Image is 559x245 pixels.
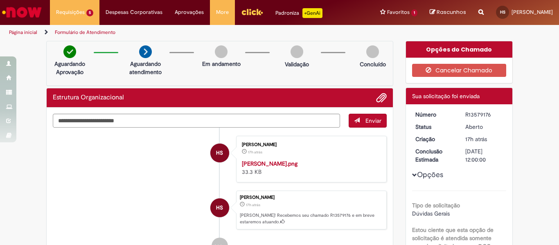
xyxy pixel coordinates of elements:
[365,117,381,124] span: Enviar
[376,92,387,103] button: Adicionar anexos
[242,160,298,167] a: [PERSON_NAME].png
[53,114,340,128] textarea: Digite sua mensagem aqui...
[387,8,410,16] span: Favoritos
[409,123,460,131] dt: Status
[409,135,460,143] dt: Criação
[240,212,382,225] p: [PERSON_NAME]! Recebemos seu chamado R13579176 e em breve estaremos atuando.
[86,9,93,16] span: 5
[210,144,229,162] div: Hallana Costa De Souza
[465,135,503,143] div: 29/09/2025 22:41:48
[349,114,387,128] button: Enviar
[366,45,379,58] img: img-circle-grey.png
[275,8,322,18] div: Padroniza
[430,9,466,16] a: Rascunhos
[240,195,382,200] div: [PERSON_NAME]
[242,160,378,176] div: 33.3 KB
[412,64,507,77] button: Cancelar Chamado
[210,198,229,217] div: Hallana Costa De Souza
[106,8,162,16] span: Despesas Corporativas
[175,8,204,16] span: Aprovações
[302,8,322,18] p: +GenAi
[53,191,387,230] li: Hallana Costa De Souza
[216,198,223,218] span: HS
[216,143,223,163] span: HS
[465,110,503,119] div: R13579176
[409,147,460,164] dt: Conclusão Estimada
[246,202,260,207] time: 29/09/2025 22:41:48
[63,45,76,58] img: check-circle-green.png
[465,123,503,131] div: Aberto
[465,135,487,143] time: 29/09/2025 22:41:48
[55,29,115,36] a: Formulário de Atendimento
[126,60,165,76] p: Aguardando atendimento
[1,4,43,20] img: ServiceNow
[512,9,553,16] span: [PERSON_NAME]
[9,29,37,36] a: Página inicial
[409,110,460,119] dt: Número
[246,202,260,207] span: 17h atrás
[291,45,303,58] img: img-circle-grey.png
[412,210,450,217] span: Dúvidas Gerais
[406,41,513,58] div: Opções do Chamado
[216,8,229,16] span: More
[465,147,503,164] div: [DATE] 12:00:00
[360,60,386,68] p: Concluído
[242,142,378,147] div: [PERSON_NAME]
[437,8,466,16] span: Rascunhos
[202,60,241,68] p: Em andamento
[248,150,262,155] time: 29/09/2025 22:42:48
[412,202,460,209] b: Tipo de solicitação
[139,45,152,58] img: arrow-next.png
[285,60,309,68] p: Validação
[215,45,228,58] img: img-circle-grey.png
[465,135,487,143] span: 17h atrás
[50,60,90,76] p: Aguardando Aprovação
[411,9,417,16] span: 1
[53,94,124,101] h2: Estrutura Organizacional Histórico de tíquete
[56,8,85,16] span: Requisições
[6,25,367,40] ul: Trilhas de página
[241,6,263,18] img: click_logo_yellow_360x200.png
[412,92,480,100] span: Sua solicitação foi enviada
[500,9,505,15] span: HS
[248,150,262,155] span: 17h atrás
